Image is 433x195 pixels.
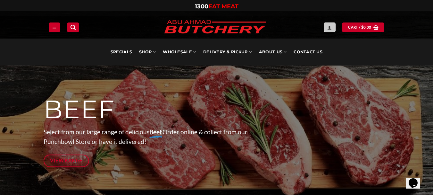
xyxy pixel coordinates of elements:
[159,16,271,39] img: Abu Ahmad Butchery
[348,24,371,30] span: Cart /
[195,3,208,10] span: 1300
[361,24,363,30] span: $
[324,22,335,32] a: Login
[342,22,384,32] a: View cart
[208,3,238,10] span: EAT MEAT
[259,39,287,66] a: About Us
[44,155,89,167] a: View Range
[67,22,79,32] a: Search
[50,156,83,164] span: View Range
[203,39,252,66] a: Delivery & Pickup
[44,128,247,146] span: Select from our large range of delicious Order online & collect from our Punchbowl Store or have ...
[163,39,196,66] a: Wholesale
[294,39,322,66] a: Contact Us
[49,22,60,32] a: Menu
[149,128,162,136] strong: Beef.
[139,39,156,66] a: SHOP
[406,169,427,189] iframe: chat widget
[195,3,238,10] a: 1300EAT MEAT
[44,94,115,125] span: BEEF
[361,25,371,29] bdi: 0.00
[111,39,132,66] a: Specials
